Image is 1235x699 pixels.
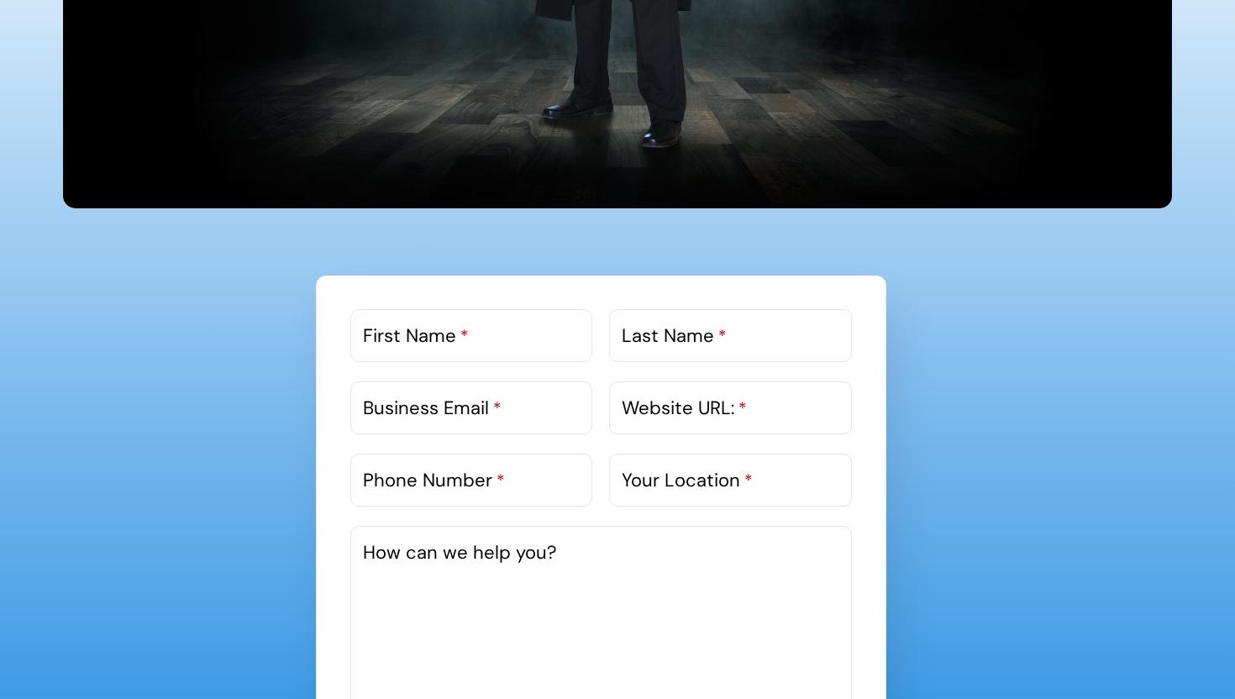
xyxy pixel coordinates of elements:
[363,539,557,566] label: How can we help you?
[363,466,505,494] label: Phone Number
[363,394,502,422] label: Business Email
[622,322,727,349] label: Last Name
[363,322,469,349] label: First Name
[622,466,753,494] label: Your Location
[622,394,747,422] label: Website URL:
